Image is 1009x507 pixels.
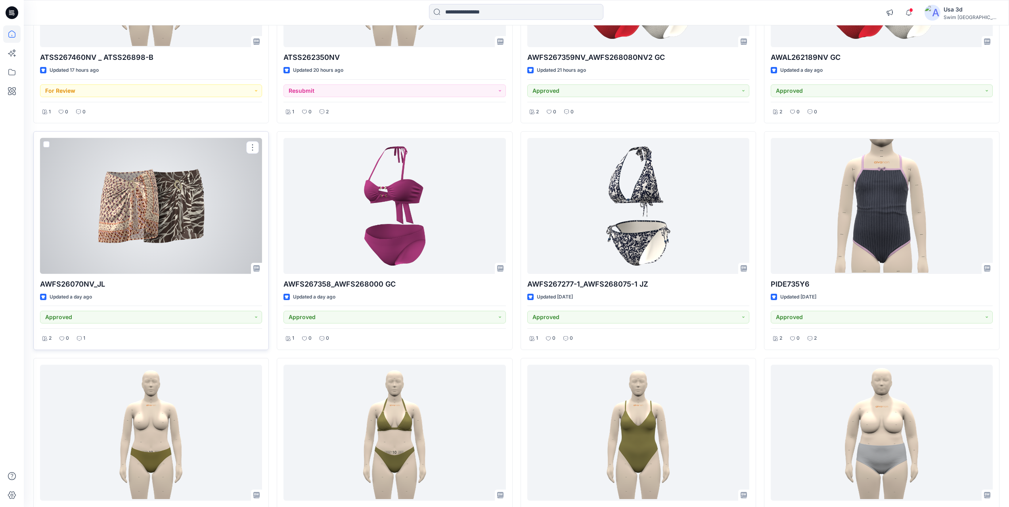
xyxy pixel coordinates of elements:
[65,108,68,116] p: 0
[780,293,816,301] p: Updated [DATE]
[40,279,262,290] p: AWFS26070NV_JL
[570,334,573,342] p: 0
[779,108,782,116] p: 2
[283,138,505,274] a: AWFS267358_AWFS268000 GC
[40,52,262,63] p: ATSS267460NV _ ATSS26898-B
[40,365,262,501] a: ATSS268299NV JZ
[49,334,52,342] p: 2
[527,365,749,501] a: ATSS262355 Version 2
[780,66,823,75] p: Updated a day ago
[49,108,51,116] p: 1
[944,14,999,20] div: Swim [GEOGRAPHIC_DATA]
[537,66,586,75] p: Updated 21 hours ago
[527,138,749,274] a: AWFS267277-1_AWFS268075-1 JZ
[293,293,335,301] p: Updated a day ago
[82,108,86,116] p: 0
[814,108,817,116] p: 0
[292,108,294,116] p: 1
[771,279,993,290] p: PIDE735Y6
[779,334,782,342] p: 2
[571,108,574,116] p: 0
[553,108,556,116] p: 0
[326,108,329,116] p: 2
[66,334,69,342] p: 0
[283,52,505,63] p: ATSS262350NV
[292,334,294,342] p: 1
[771,138,993,274] a: PIDE735Y6
[83,334,85,342] p: 1
[40,138,262,274] a: AWFS26070NV_JL
[536,108,539,116] p: 2
[308,334,312,342] p: 0
[552,334,555,342] p: 0
[796,108,800,116] p: 0
[50,293,92,301] p: Updated a day ago
[537,293,573,301] p: Updated [DATE]
[536,334,538,342] p: 1
[771,365,993,501] a: ATSS268294P
[925,5,940,21] img: avatar
[308,108,312,116] p: 0
[527,279,749,290] p: AWFS267277-1_AWFS268075-1 JZ
[283,279,505,290] p: AWFS267358_AWFS268000 GC
[814,334,817,342] p: 2
[50,66,99,75] p: Updated 17 hours ago
[283,365,505,501] a: ATSS267379 _ ATSS26863 V3
[796,334,800,342] p: 0
[527,52,749,63] p: AWFS267359NV_AWFS268080NV2 GC
[771,52,993,63] p: AWAL262189NV GC
[944,5,999,14] div: Usa 3d
[293,66,343,75] p: Updated 20 hours ago
[326,334,329,342] p: 0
